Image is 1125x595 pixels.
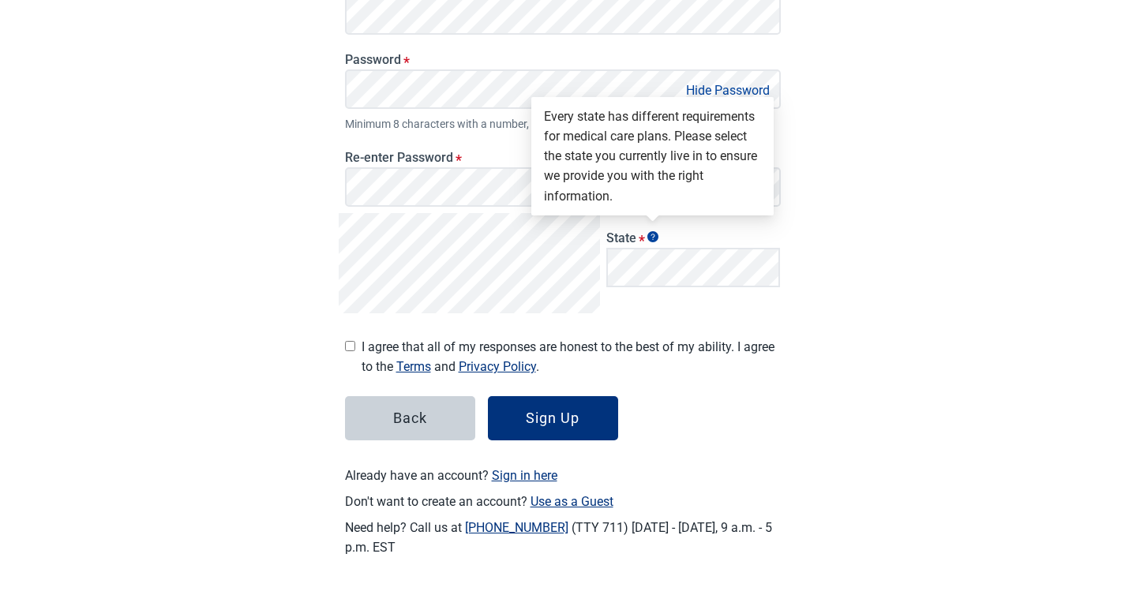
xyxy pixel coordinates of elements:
[465,520,568,535] a: [PHONE_NUMBER]
[492,468,557,483] a: Sign in here
[488,396,618,440] button: Sign Up
[459,359,536,374] a: Privacy Policy
[345,518,781,557] label: Need help? Call us at (TTY 711) [DATE] - [DATE], 9 a.m. - 5 p.m. EST
[345,115,781,133] span: Minimum 8 characters with a number, uppercase and lowercase letter
[531,494,613,509] span: Use as a Guest
[345,492,781,511] label: Don't want to create an account?
[396,359,431,374] a: Terms
[606,230,781,245] label: State
[526,410,579,426] div: Sign Up
[544,107,761,206] div: Every state has different requirements for medical care plans. Please select the state you curren...
[362,337,781,376] span: I agree that all of my responses are honest to the best of my ability. I agree to the and .
[345,466,781,485] label: Already have an account?
[647,231,658,242] span: Show tooltip
[345,396,475,440] button: Back
[681,80,774,101] button: Hide Password
[345,341,355,351] input: I agree that all of my responses are honest to the best of my ability. I agree to the Terms and P...
[345,52,781,67] label: Password
[393,410,427,426] div: Back
[345,150,781,165] label: Re-enter Password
